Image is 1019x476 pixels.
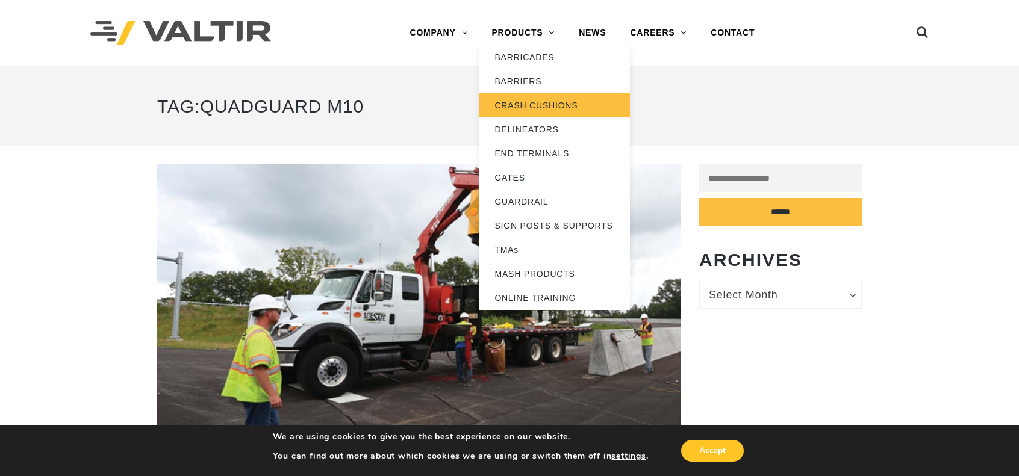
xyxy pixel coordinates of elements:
span: QuadGuard M10 [200,96,364,116]
a: COMPANY [397,21,479,45]
p: You can find out more about which cookies we are using or switch them off in . [273,451,649,462]
a: NEWS [567,21,618,45]
a: END TERMINALS [479,141,630,165]
button: settings [611,451,646,462]
a: ONLINE TRAINING [479,286,630,310]
a: BARRICADES [479,45,630,69]
h1: Tag: [157,84,862,128]
a: MASH PRODUCTS [479,262,630,286]
a: SIGN POSTS & SUPPORTS [479,214,630,238]
a: TMAs [479,238,630,262]
a: Select Month [699,282,862,309]
a: BARRIERS [479,69,630,93]
a: CAREERS [618,21,699,45]
a: CRASH CUSHIONS [479,93,630,117]
p: We are using cookies to give you the best experience on our website. [273,431,649,442]
a: GUARDRAIL [479,190,630,214]
a: DELINEATORS [479,117,630,141]
button: Accept [681,440,744,462]
a: PRODUCTS [479,21,567,45]
span: Select Month [709,287,840,303]
a: GATES [479,165,630,190]
h2: Archives [699,250,862,270]
img: Valtir [90,21,271,46]
a: CONTACT [699,21,767,45]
